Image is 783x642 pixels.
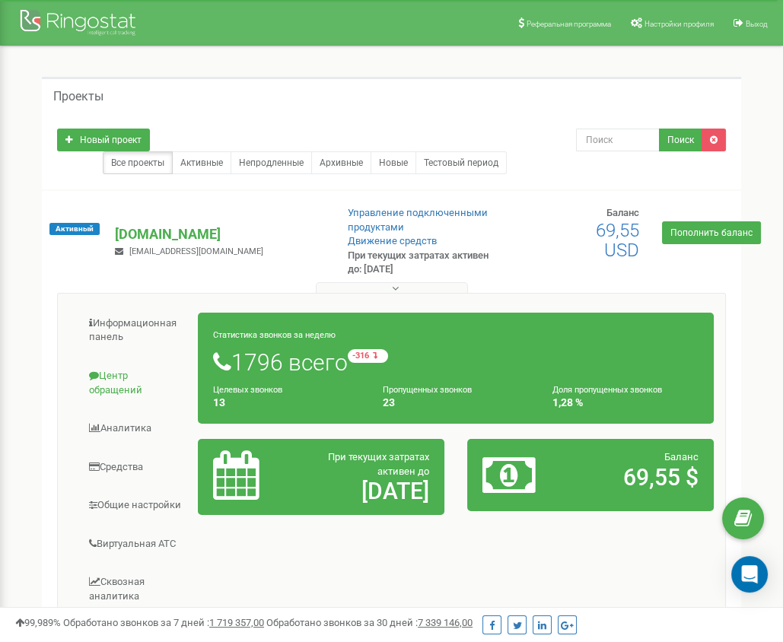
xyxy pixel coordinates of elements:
span: 99,989% [15,617,61,628]
a: Непродленные [231,151,312,174]
a: Активные [172,151,231,174]
span: Баланс [664,451,699,462]
a: Сквозная аналитика [69,564,199,615]
a: Движение средств [348,235,437,246]
span: Обработано звонков за 7 дней : [63,617,264,628]
a: Тестовый период [415,151,507,174]
h2: [DATE] [293,478,429,504]
a: Центр обращений [69,358,199,408]
a: Виртуальная АТС [69,526,199,563]
h2: 69,55 $ [562,465,699,490]
span: Активный [49,223,100,235]
small: Статистика звонков за неделю [213,330,336,340]
small: -316 [348,349,388,363]
span: Баланс [606,207,639,218]
a: Пополнить баланс [662,221,761,244]
h5: Проекты [53,90,103,103]
small: Пропущенных звонков [383,385,472,395]
span: Выход [746,20,768,28]
a: Все проекты [103,151,173,174]
button: Поиск [659,129,702,151]
a: Новые [371,151,416,174]
input: Поиск [576,129,660,151]
span: Обработано звонков за 30 дней : [266,617,473,628]
a: Новый проект [57,129,150,151]
span: При текущих затратах активен до [328,451,429,477]
small: Доля пропущенных звонков [552,385,661,395]
u: 7 339 146,00 [418,617,473,628]
a: Архивные [311,151,371,174]
u: 1 719 357,00 [209,617,264,628]
span: 69,55 USD [596,220,639,261]
a: Средства [69,449,199,486]
h4: 13 [213,397,360,408]
a: Общие настройки [69,487,199,524]
span: [EMAIL_ADDRESS][DOMAIN_NAME] [129,246,263,256]
h4: 23 [383,397,530,408]
a: Управление подключенными продуктами [348,207,488,233]
small: Целевых звонков [213,385,282,395]
h1: 1796 всего [213,349,699,375]
div: Open Intercom Messenger [731,556,768,593]
span: Настройки профиля [645,20,714,28]
p: При текущих затратах активен до: [DATE] [348,249,498,277]
p: [DOMAIN_NAME] [115,224,323,244]
h4: 1,28 % [552,397,699,408]
a: Информационная панель [69,305,199,356]
span: Реферальная программа [527,20,611,28]
a: Аналитика [69,410,199,447]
